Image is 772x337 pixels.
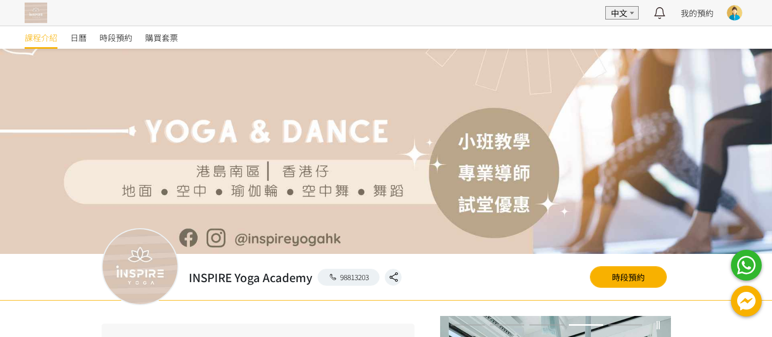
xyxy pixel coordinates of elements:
[145,26,178,49] a: 購買套票
[70,26,87,49] a: 日曆
[100,26,132,49] a: 時段預約
[25,3,47,23] img: T57dtJh47iSJKDtQ57dN6xVUMYY2M0XQuGF02OI4.png
[25,26,57,49] a: 課程介紹
[145,31,178,44] span: 購買套票
[189,269,312,286] h2: INSPIRE Yoga Academy
[100,31,132,44] span: 時段預約
[25,31,57,44] span: 課程介紹
[681,7,714,19] a: 我的預約
[70,31,87,44] span: 日曆
[318,269,380,286] a: 98813203
[590,266,667,288] a: 時段預約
